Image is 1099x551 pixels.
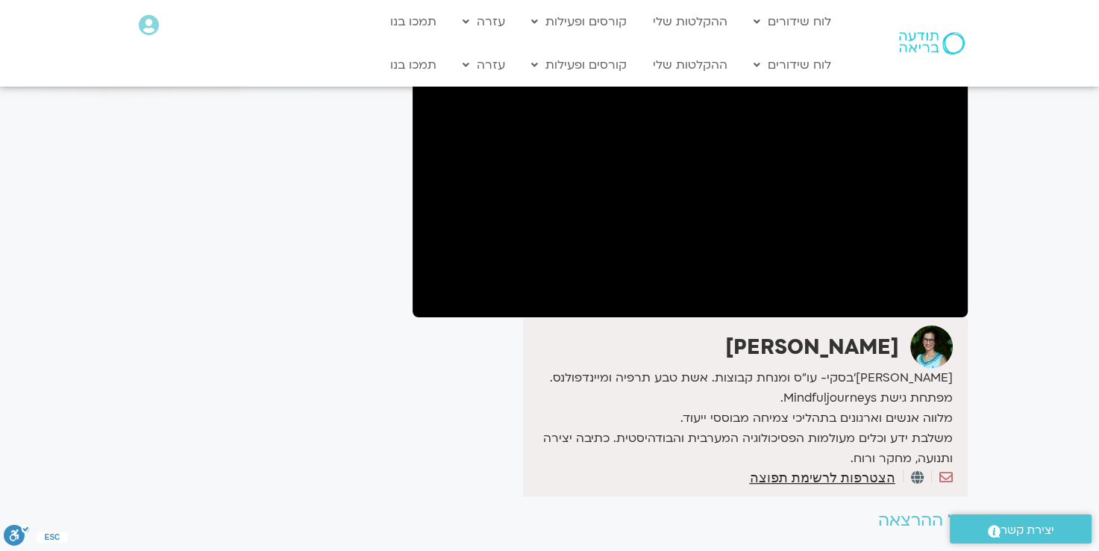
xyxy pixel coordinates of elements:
iframe: מסע הגיבור.ה עם תמר לינצ'בסקי 12.8.25 [413,5,968,317]
a: עזרה [455,51,513,79]
span: יצירת קשר [1001,520,1054,541]
a: יצירת קשר [950,514,1092,544]
a: קורסים ופעילות [524,51,634,79]
a: הצטרפות לרשימת תפוצה [749,471,895,485]
a: תמכו בנו [383,51,444,79]
a: ההקלטות שלי [645,51,735,79]
a: קורסים ופעילות [524,7,634,36]
a: לוח שידורים [746,7,839,36]
a: ההקלטות שלי [645,7,735,36]
img: תמר לינצבסקי [910,326,953,368]
a: תמכו בנו [383,7,444,36]
strong: [PERSON_NAME] [725,333,899,361]
a: לוח שידורים [746,51,839,79]
p: [PERSON_NAME]'בסקי- עו"ס ומנחת קבוצות. אשת טבע תרפיה ומיינדפולנס. מפתחת גישת Mindfuljourneys. מלו... [527,368,952,469]
a: עזרה [455,7,513,36]
h2: על ההרצאה [413,511,968,530]
img: תודעה בריאה [899,32,965,55]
